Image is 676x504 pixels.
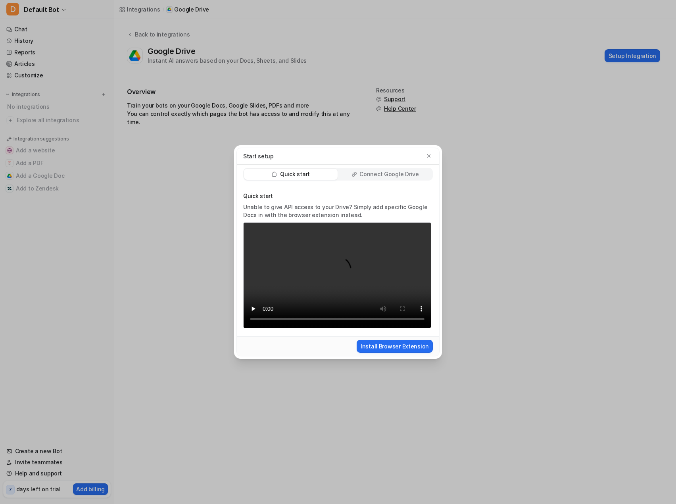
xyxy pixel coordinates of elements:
p: Start setup [243,152,274,160]
button: Install Browser Extension [357,340,433,353]
p: Connect Google Drive [359,170,419,178]
p: Unable to give API access to your Drive? Simply add specific Google Docs in with the browser exte... [243,203,431,219]
video: Your browser does not support the video tag. [243,222,431,328]
p: Quick start [280,170,310,178]
p: Quick start [243,192,431,200]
